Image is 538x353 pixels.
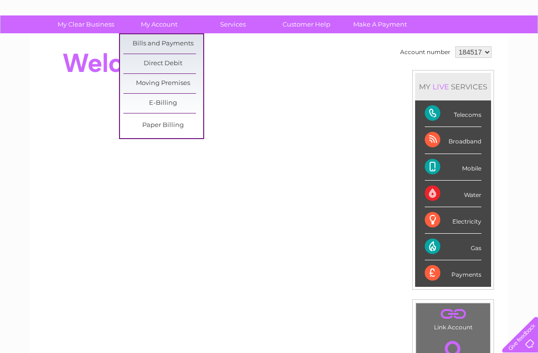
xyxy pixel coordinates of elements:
a: Make A Payment [340,15,420,33]
div: Mobile [425,154,481,181]
a: Bills and Payments [123,34,203,54]
a: Services [193,15,273,33]
a: Blog [454,41,468,48]
div: Gas [425,234,481,260]
div: Electricity [425,207,481,234]
td: Account number [398,44,453,60]
a: Water [368,41,386,48]
a: . [418,306,488,323]
a: Contact [474,41,497,48]
a: Customer Help [267,15,346,33]
div: Telecoms [425,100,481,127]
a: Direct Debit [123,54,203,73]
a: 0333 014 3131 [356,5,422,17]
a: E-Billing [123,94,203,113]
div: LIVE [431,82,451,91]
div: Clear Business is a trading name of Verastar Limited (registered in [GEOGRAPHIC_DATA] No. 3667643... [41,5,498,47]
div: Broadband [425,127,481,154]
div: MY SERVICES [415,73,491,100]
a: Telecoms [419,41,448,48]
a: Log out [506,41,529,48]
a: My Clear Business [46,15,126,33]
a: Paper Billing [123,116,203,135]
div: Payments [425,260,481,286]
a: Moving Premises [123,74,203,93]
div: Water [425,181,481,207]
a: My Account [120,15,199,33]
img: logo.png [19,25,68,55]
a: Energy [392,41,413,48]
td: Link Account [416,303,491,333]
